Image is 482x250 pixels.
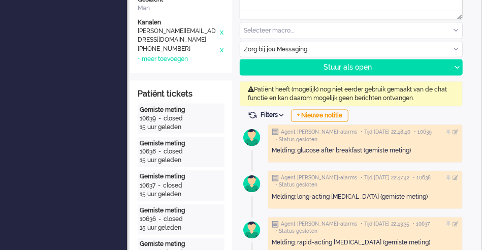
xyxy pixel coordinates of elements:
span: Agent [PERSON_NAME]-alarms [281,175,357,182]
img: avatar [239,171,265,197]
div: 15 uur geleden [140,123,222,132]
img: ic_note_grey.svg [272,129,279,136]
span: • 10637 [412,221,430,228]
div: 15 uur geleden [140,224,222,233]
div: + meer toevoegen [138,55,188,64]
span: • 10639 [414,129,432,136]
span: • Tijd [DATE] 22:48:40 [361,129,410,136]
div: + Nieuwe notitie [291,110,348,122]
div: 10636 [140,215,156,224]
div: x [219,27,224,44]
span: • Status gesloten [275,228,317,235]
div: 10637 [140,182,155,191]
div: - [156,114,164,123]
span: • Tijd [DATE] 22:47:42 [361,175,409,182]
div: closed [163,182,182,191]
div: Gemiste meting [140,106,222,114]
div: closed [164,148,183,157]
img: ic_note_grey.svg [272,175,279,182]
div: Patiënt heeft (mogelijk) nog niet eerder gebruik gemaakt van de chat functie en kan daarom mogeli... [240,81,463,107]
div: 15 uur geleden [140,157,222,165]
div: 15 uur geleden [140,191,222,199]
div: 10639 [140,114,156,123]
img: avatar [239,217,265,243]
div: Resize [454,11,462,20]
div: Gemiste meting [140,173,222,181]
span: Filters [261,111,287,118]
div: closed [164,114,183,123]
div: Melding: glucose after breakfast (gemiste meting) [272,147,459,155]
div: [PHONE_NUMBER] [138,45,219,55]
div: Man [138,4,224,13]
div: - [155,182,163,191]
div: Melding: long-acting [MEDICAL_DATA] (gemiste meting) [272,193,459,202]
div: Patiënt tickets [138,88,224,100]
span: • Status gesloten [275,182,317,189]
img: ic_note_grey.svg [272,221,279,228]
div: Melding: rapid-acting [MEDICAL_DATA] (gemiste meting) [272,239,459,247]
span: • Status gesloten [275,136,317,143]
img: avatar [239,125,265,150]
span: • Tijd [DATE] 22:43:35 [361,221,409,228]
span: Agent [PERSON_NAME]-alarms [281,129,357,136]
div: 10638 [140,148,156,157]
div: [PERSON_NAME][EMAIL_ADDRESS][DOMAIN_NAME] [138,27,219,44]
div: Kanalen [138,18,224,27]
div: Gemiste meting [140,240,222,249]
div: closed [164,215,183,224]
div: x [219,45,224,55]
div: Gemiste meting [140,139,222,148]
span: Agent [PERSON_NAME]-alarms [281,221,357,228]
body: Rich Text Area. Press ALT-0 for help. [4,4,218,22]
div: - [156,215,164,224]
div: Gemiste meting [140,207,222,215]
span: • 10638 [413,175,431,182]
div: Stuur als open [240,60,452,75]
div: - [156,148,164,157]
